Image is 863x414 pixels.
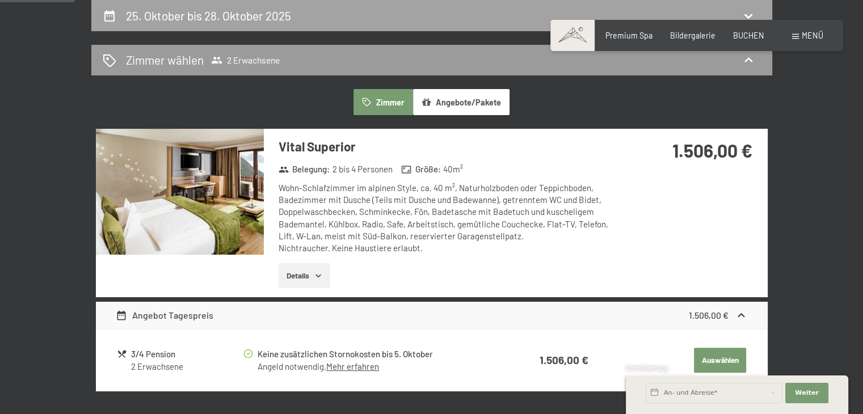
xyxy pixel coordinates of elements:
[413,89,510,115] button: Angebote/Pakete
[694,348,746,373] button: Auswählen
[131,348,242,361] div: 3/4 Pension
[211,54,280,66] span: 2 Erwachsene
[258,361,494,373] div: Angeld notwendig.
[326,361,379,371] a: Mehr erfahren
[795,388,819,398] span: Weiter
[670,31,715,40] a: Bildergalerie
[116,309,213,322] div: Angebot Tagespreis
[353,89,412,115] button: Zimmer
[443,163,463,175] span: 40 m²
[733,31,764,40] a: BUCHEN
[126,52,204,68] h2: Zimmer wählen
[626,364,668,371] span: Schnellanfrage
[96,302,768,329] div: Angebot Tagespreis1.506,00 €
[332,163,393,175] span: 2 bis 4 Personen
[672,140,752,161] strong: 1.506,00 €
[605,31,652,40] a: Premium Spa
[401,163,441,175] strong: Größe :
[689,310,729,320] strong: 1.506,00 €
[540,353,588,366] strong: 1.506,00 €
[279,138,616,155] h3: Vital Superior
[258,348,494,361] div: Keine zusätzlichen Stornokosten bis 5. Oktober
[279,182,616,255] div: Wohn-Schlafzimmer im alpinen Style, ca. 40 m², Naturholzboden oder Teppichboden, Badezimmer mit D...
[126,9,291,23] h2: 25. Oktober bis 28. Oktober 2025
[131,361,242,373] div: 2 Erwachsene
[279,263,330,288] button: Details
[802,31,823,40] span: Menü
[96,129,264,255] img: mss_renderimg.php
[785,383,828,403] button: Weiter
[279,163,330,175] strong: Belegung :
